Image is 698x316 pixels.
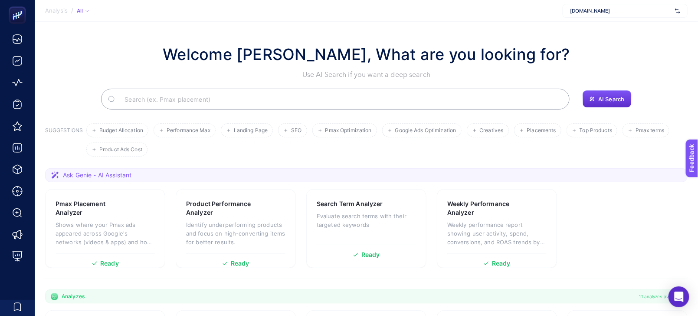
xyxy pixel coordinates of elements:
span: Landing Page [234,127,268,134]
p: Identify underperforming products and focus on high-converting items for better results. [186,220,285,246]
span: Feedback [5,3,33,10]
button: AI Search [583,90,631,108]
span: Analyzes [62,293,85,300]
span: [DOMAIN_NAME] [570,7,672,14]
span: Analysis [45,7,68,14]
span: Placements [527,127,556,134]
a: Product Performance AnalyzerIdentify underperforming products and focus on high-converting items ... [176,189,296,268]
span: SEO [291,127,301,134]
span: 11 analyzes available [639,293,682,300]
p: Use AI Search if you want a deep search [163,70,570,80]
h1: Welcome [PERSON_NAME], What are you looking for? [163,43,570,66]
a: Search Term AnalyzerEvaluate search terms with their targeted keywordsReady [306,189,426,268]
span: AI Search [598,96,624,103]
span: Ready [492,260,511,266]
span: Ready [231,260,249,266]
span: Product Ads Cost [99,146,142,153]
h3: Weekly Performance Analyzer [447,200,520,217]
h3: Search Term Analyzer [317,200,383,208]
span: Top Products [580,127,612,134]
div: All [77,7,89,14]
span: Creatives [480,127,504,134]
span: Google Ads Optimization [395,127,456,134]
span: Budget Allocation [99,127,143,134]
a: Weekly Performance AnalyzerWeekly performance report showing user activity, spend, conversions, a... [437,189,557,268]
a: Pmax Placement AnalyzerShows where your Pmax ads appeared across Google's networks (videos & apps... [45,189,165,268]
span: Performance Max [167,127,210,134]
span: Ready [100,260,119,266]
span: / [71,7,73,14]
h3: Product Performance Analyzer [186,200,259,217]
p: Weekly performance report showing user activity, spend, conversions, and ROAS trends by week. [447,220,547,246]
span: Ready [361,252,380,258]
input: Search [118,87,563,111]
p: Evaluate search terms with their targeted keywords [317,212,416,229]
h3: Pmax Placement Analyzer [56,200,128,217]
img: svg%3e [675,7,680,15]
p: Shows where your Pmax ads appeared across Google's networks (videos & apps) and how each placemen... [56,220,155,246]
h3: SUGGESTIONS [45,127,83,156]
span: Ask Genie - AI Assistant [63,171,131,180]
div: Open Intercom Messenger [669,286,689,307]
span: Pmax Optimization [325,127,372,134]
span: Pmax terms [636,127,664,134]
